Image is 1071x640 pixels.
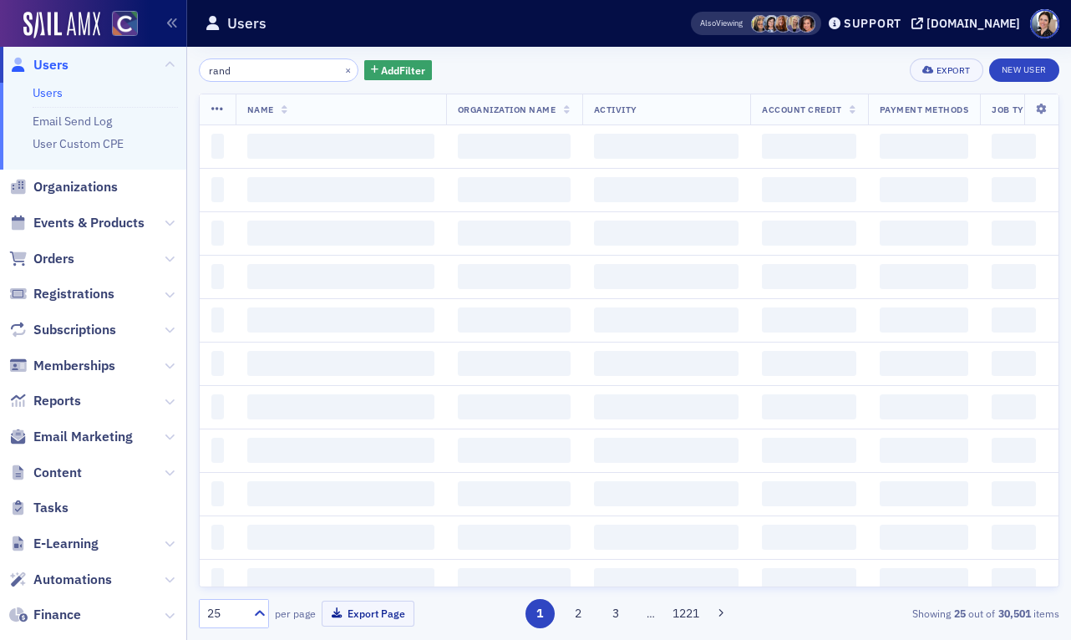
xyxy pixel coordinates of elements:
[207,605,244,622] div: 25
[880,134,969,159] span: ‌
[594,568,739,593] span: ‌
[211,394,224,419] span: ‌
[9,214,145,232] a: Events & Products
[798,15,815,33] span: Katie Foo
[33,285,114,303] span: Registrations
[992,481,1035,506] span: ‌
[199,58,358,82] input: Search…
[880,438,969,463] span: ‌
[594,177,739,202] span: ‌
[33,606,81,624] span: Finance
[992,525,1035,550] span: ‌
[458,351,571,376] span: ‌
[211,481,224,506] span: ‌
[762,394,855,419] span: ‌
[33,321,116,339] span: Subscriptions
[33,136,124,151] a: User Custom CPE
[9,357,115,375] a: Memberships
[992,221,1035,246] span: ‌
[880,264,969,289] span: ‌
[762,221,855,246] span: ‌
[247,307,434,333] span: ‌
[762,438,855,463] span: ‌
[594,104,637,115] span: Activity
[33,535,99,553] span: E-Learning
[9,285,114,303] a: Registrations
[9,56,69,74] a: Users
[247,525,434,550] span: ‌
[33,464,82,482] span: Content
[9,606,81,624] a: Finance
[211,525,224,550] span: ‌
[458,264,571,289] span: ‌
[594,264,739,289] span: ‌
[247,394,434,419] span: ‌
[762,264,855,289] span: ‌
[33,499,69,517] span: Tasks
[525,599,555,628] button: 1
[9,250,74,268] a: Orders
[880,104,969,115] span: Payment Methods
[763,15,780,33] span: Stacy Svendsen
[784,606,1059,621] div: Showing out of items
[33,114,112,129] a: Email Send Log
[275,606,316,621] label: per page
[247,177,434,202] span: ‌
[594,394,739,419] span: ‌
[341,62,356,77] button: ×
[247,351,434,376] span: ‌
[458,177,571,202] span: ‌
[227,13,266,33] h1: Users
[211,134,224,159] span: ‌
[762,568,855,593] span: ‌
[33,428,133,446] span: Email Marketing
[762,307,855,333] span: ‌
[458,438,571,463] span: ‌
[381,63,425,78] span: Add Filter
[247,221,434,246] span: ‌
[9,499,69,517] a: Tasks
[910,58,982,82] button: Export
[1030,9,1059,38] span: Profile
[594,525,739,550] span: ‌
[247,438,434,463] span: ‌
[951,606,968,621] strong: 25
[33,250,74,268] span: Orders
[992,104,1035,115] span: Job Type
[880,394,969,419] span: ‌
[9,321,116,339] a: Subscriptions
[23,12,100,38] img: SailAMX
[33,178,118,196] span: Organizations
[458,394,571,419] span: ‌
[844,16,901,31] div: Support
[9,571,112,589] a: Automations
[458,568,571,593] span: ‌
[458,481,571,506] span: ‌
[211,177,224,202] span: ‌
[322,601,414,627] button: Export Page
[211,568,224,593] span: ‌
[458,134,571,159] span: ‌
[762,134,855,159] span: ‌
[563,599,592,628] button: 2
[9,535,99,553] a: E-Learning
[112,11,138,37] img: SailAMX
[751,15,769,33] span: Lauren Standiford
[762,351,855,376] span: ‌
[211,351,224,376] span: ‌
[880,525,969,550] span: ‌
[100,11,138,39] a: View Homepage
[601,599,631,628] button: 3
[458,104,556,115] span: Organization Name
[936,66,971,75] div: Export
[762,525,855,550] span: ‌
[594,438,739,463] span: ‌
[9,392,81,410] a: Reports
[33,85,63,100] a: Users
[458,525,571,550] span: ‌
[880,221,969,246] span: ‌
[672,599,701,628] button: 1221
[33,357,115,375] span: Memberships
[992,177,1035,202] span: ‌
